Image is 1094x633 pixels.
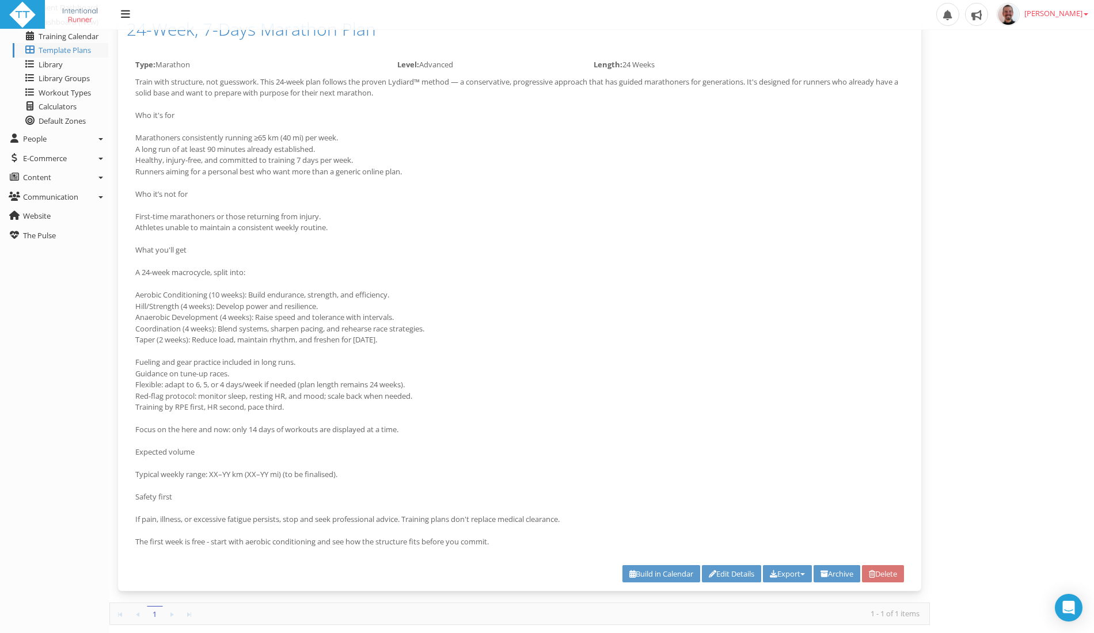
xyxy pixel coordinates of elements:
[1055,594,1082,621] div: Open Intercom Messenger
[622,565,700,583] a: Build in Calendar
[39,45,91,55] span: Template Plans
[397,59,419,70] strong: Level:
[23,172,51,182] span: Content
[135,77,904,548] p: Train with structure, not guesswork. This 24-week plan follows the proven Lydiard™ method — a con...
[862,565,904,583] a: Delete
[39,116,86,126] span: Default Zones
[39,73,90,83] span: Library Groups
[39,59,63,70] span: Library
[397,59,576,71] p: Advanced
[13,29,108,44] a: Training Calendar
[39,31,98,41] span: Training Calendar
[23,230,56,241] span: The Pulse
[814,565,860,583] a: Archive
[39,87,91,98] span: Workout Types
[23,153,67,163] span: E-Commerce
[39,101,77,112] span: Calculators
[702,565,761,583] a: Edit Details
[594,59,622,70] strong: Length:
[135,59,155,70] strong: Type:
[13,71,108,86] a: Library Groups
[13,58,108,72] a: Library
[135,59,380,71] p: Marathon
[147,606,163,622] span: 1
[13,43,108,58] a: Template Plans
[763,565,812,583] button: Export
[594,59,773,71] p: 24 Weeks
[112,606,128,622] a: Go to the first page
[23,134,47,144] span: People
[997,3,1020,26] img: f8fe0c634f4026adfcfc8096b3aed953
[9,1,36,29] img: ttbadgewhite_48x48.png
[164,606,180,622] a: Go to the next page
[54,1,107,29] img: IntentionalRunnerFacebookV2.png
[23,192,78,202] span: Communication
[181,606,197,622] a: Go to the last page
[860,606,929,621] span: 1 - 1 of 1 items
[130,606,146,622] a: Go to the previous page
[127,20,913,39] a: 24-Week, 7-Days Marathon Plan
[13,100,108,114] a: Calculators
[13,86,108,100] a: Workout Types
[23,211,51,221] span: Website
[1024,8,1088,18] span: [PERSON_NAME]
[13,114,108,128] a: Default Zones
